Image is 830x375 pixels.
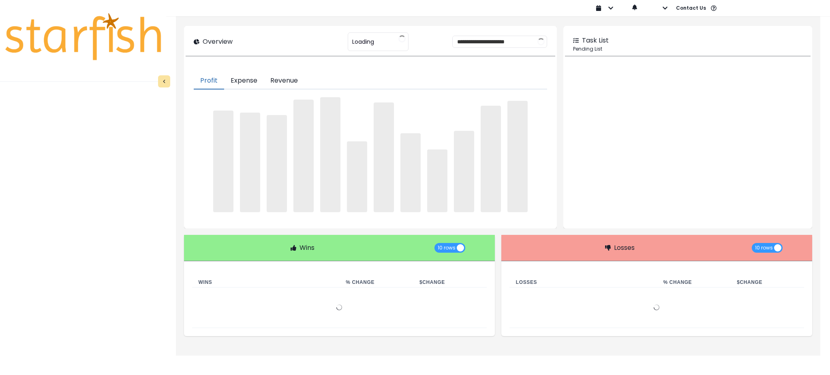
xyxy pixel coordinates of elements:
[509,277,657,288] th: Losses
[203,37,233,47] p: Overview
[339,277,413,288] th: % Change
[352,33,374,50] span: Loading
[573,45,802,53] p: Pending List
[438,243,456,253] span: 10 rows
[194,72,224,89] button: Profit
[454,131,474,212] span: ‌
[320,97,340,212] span: ‌
[614,243,635,253] p: Losses
[400,133,421,212] span: ‌
[755,243,773,253] span: 10 rows
[582,36,609,45] p: Task List
[224,72,264,89] button: Expense
[730,277,804,288] th: $ Change
[481,106,501,212] span: ‌
[240,113,260,212] span: ‌
[293,100,314,212] span: ‌
[213,111,233,212] span: ‌
[267,115,287,212] span: ‌
[427,149,447,212] span: ‌
[657,277,730,288] th: % Change
[192,277,340,288] th: Wins
[264,72,304,89] button: Revenue
[347,141,367,212] span: ‌
[374,102,394,212] span: ‌
[413,277,487,288] th: $ Change
[507,101,528,212] span: ‌
[299,243,314,253] p: Wins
